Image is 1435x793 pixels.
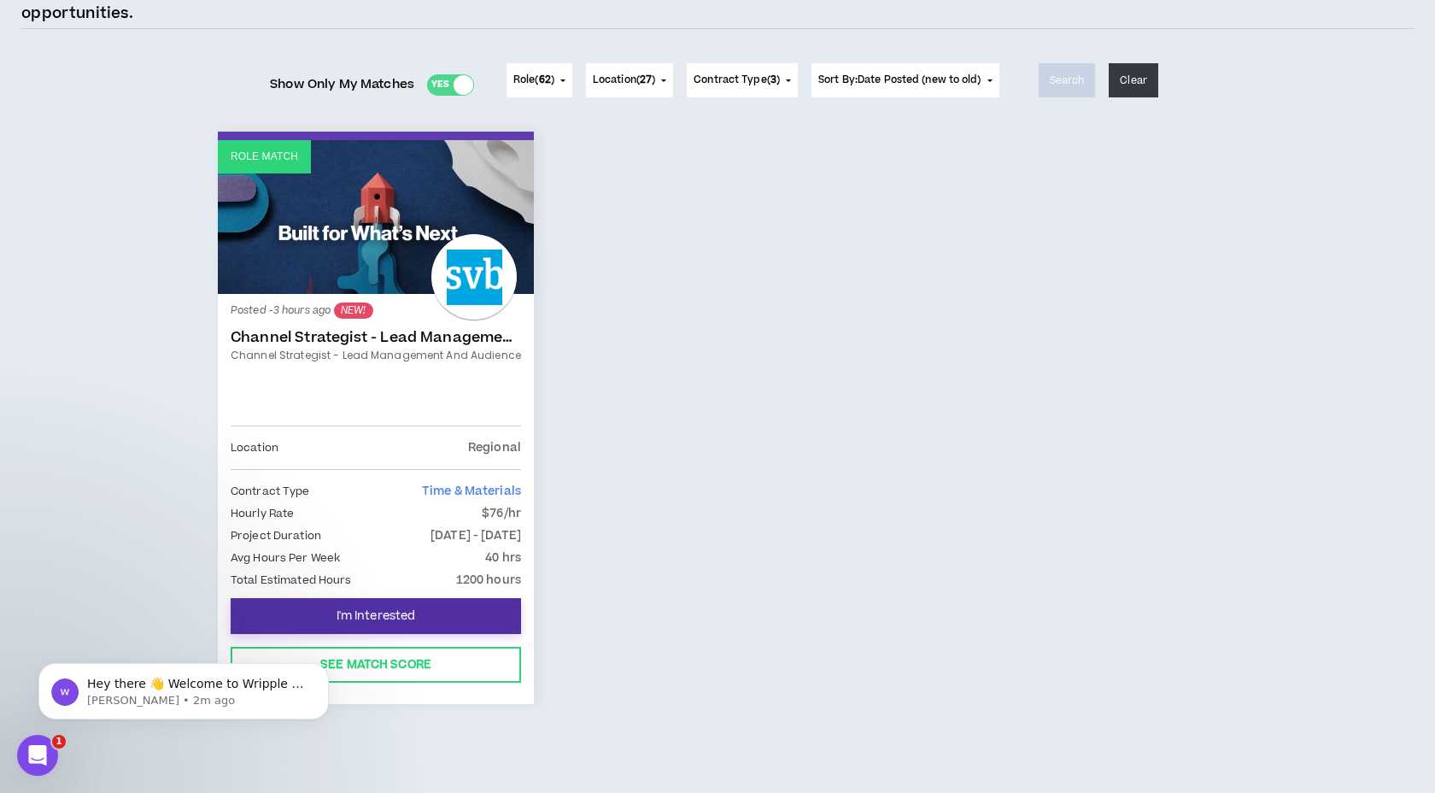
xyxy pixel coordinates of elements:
a: Channel Strategist - Lead Management and Audience [231,329,521,346]
button: Search [1039,63,1096,97]
p: Posted - 3 hours ago [231,303,521,319]
span: Sort By: Date Posted (new to old) [818,73,981,87]
span: 62 [539,73,551,87]
p: Avg Hours Per Week [231,549,340,567]
p: [DATE] - [DATE] [430,526,521,545]
a: Role Match [218,140,534,294]
span: I'm Interested [337,608,416,625]
button: Sort By:Date Posted (new to old) [811,63,999,97]
p: Role Match [231,149,298,165]
button: I'm Interested [231,598,521,634]
button: See Match Score [231,647,521,683]
p: $76/hr [482,504,521,523]
span: Role ( ) [513,73,554,88]
span: 27 [640,73,652,87]
p: Total Estimated Hours [231,571,352,590]
p: Hourly Rate [231,504,294,523]
a: Channel Strategist - Lead Management and Audience [231,348,521,363]
iframe: Intercom live chat [17,735,58,776]
iframe: Intercom notifications message [13,627,354,747]
button: Contract Type(3) [687,63,798,97]
p: Contract Type [231,482,310,501]
p: 1200 hours [456,571,521,590]
p: 40 hrs [485,549,521,567]
p: Regional [468,438,521,457]
span: Time & Materials [422,483,521,500]
span: Contract Type ( ) [694,73,780,88]
sup: NEW! [334,303,372,319]
button: Clear [1109,63,1158,97]
p: Project Duration [231,526,321,545]
button: Role(62) [507,63,572,97]
p: Location [231,438,278,457]
span: 3 [770,73,776,87]
span: 1 [52,735,66,749]
button: Location(27) [586,63,673,97]
span: Location ( ) [593,73,655,88]
span: Show Only My Matches [270,72,414,97]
